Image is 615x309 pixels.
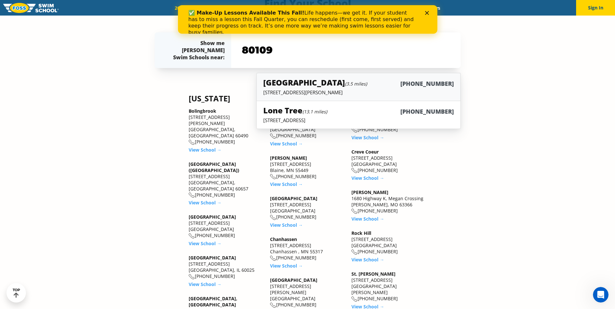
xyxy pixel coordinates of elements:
div: [STREET_ADDRESS] [GEOGRAPHIC_DATA], [GEOGRAPHIC_DATA] 60657 [PHONE_NUMBER] [189,161,264,198]
a: Rock Hill [351,230,371,236]
div: Close [247,6,254,10]
div: Show me [PERSON_NAME] Swim Schools near: [168,40,225,61]
a: [GEOGRAPHIC_DATA] [189,255,236,261]
img: location-phone-o-icon.svg [351,249,358,255]
input: YOUR ZIP CODE [240,41,452,60]
div: [STREET_ADDRESS] Chanhassen , MN 55317 [PHONE_NUMBER] [270,236,345,261]
h6: [PHONE_NUMBER] [400,108,454,116]
a: [PERSON_NAME] [351,189,388,195]
a: View School → [189,200,221,206]
img: location-phone-o-icon.svg [189,140,195,145]
h6: [PHONE_NUMBER] [400,80,454,88]
a: [GEOGRAPHIC_DATA] [270,195,317,201]
h5: [GEOGRAPHIC_DATA] [263,77,367,88]
div: [STREET_ADDRESS] [GEOGRAPHIC_DATA] [PHONE_NUMBER] [351,230,426,255]
div: [STREET_ADDRESS] Blaine, MN 55449 [PHONE_NUMBER] [270,155,345,180]
div: [STREET_ADDRESS] [GEOGRAPHIC_DATA] [PHONE_NUMBER] [351,149,426,174]
a: View School → [189,147,221,153]
a: Chanhassen [270,236,297,242]
p: [STREET_ADDRESS][PERSON_NAME] [263,89,454,96]
img: location-phone-o-icon.svg [270,215,276,220]
a: Blog [398,5,419,11]
div: [STREET_ADDRESS] [GEOGRAPHIC_DATA][PERSON_NAME] [PHONE_NUMBER] [351,271,426,302]
div: [STREET_ADDRESS] [GEOGRAPHIC_DATA] [PHONE_NUMBER] [189,214,264,239]
a: Swim Path® Program [237,5,294,11]
a: Creve Coeur [351,149,379,155]
img: location-phone-o-icon.svg [270,256,276,261]
a: [GEOGRAPHIC_DATA] [270,277,317,283]
img: location-phone-o-icon.svg [351,296,358,302]
small: (13.1 miles) [302,109,327,115]
b: ✅ Make-Up Lessons Available This Fall! [10,5,126,11]
div: Life happens—we get it. If your student has to miss a lesson this Fall Quarter, you can reschedul... [10,5,239,30]
a: View School → [351,175,384,181]
a: View School → [189,281,221,287]
img: location-phone-o-icon.svg [270,303,276,308]
a: 2025 Calendar [169,5,210,11]
img: location-phone-o-icon.svg [189,233,195,239]
small: (3.5 miles) [345,81,367,87]
a: View School → [270,222,303,228]
div: [STREET_ADDRESS] [GEOGRAPHIC_DATA] [PHONE_NUMBER] [270,195,345,220]
div: TOP [13,288,20,298]
a: [GEOGRAPHIC_DATA](3.5 miles)[PHONE_NUMBER][STREET_ADDRESS][PERSON_NAME] [256,73,460,101]
img: location-phone-o-icon.svg [351,168,358,173]
a: [PERSON_NAME] [270,155,307,161]
img: location-phone-o-icon.svg [270,174,276,179]
a: About FOSS [294,5,330,11]
a: Careers [419,5,446,11]
img: location-phone-o-icon.svg [189,192,195,198]
a: Swim Like [PERSON_NAME] [330,5,399,11]
a: [GEOGRAPHIC_DATA] ([GEOGRAPHIC_DATA]) [189,161,239,173]
a: [GEOGRAPHIC_DATA], [GEOGRAPHIC_DATA] [189,295,237,308]
div: [STREET_ADDRESS] [GEOGRAPHIC_DATA], IL 60025 [PHONE_NUMBER] [189,255,264,280]
iframe: Intercom live chat [593,287,609,303]
iframe: Intercom live chat banner [178,5,437,34]
a: [GEOGRAPHIC_DATA] [189,214,236,220]
div: [STREET_ADDRESS][PERSON_NAME] [GEOGRAPHIC_DATA] [PHONE_NUMBER] [270,277,345,308]
a: View School → [270,141,303,147]
h5: Lone Tree [263,105,327,116]
a: View School → [351,134,384,141]
div: 1680 Highway K, Megan Crossing [PERSON_NAME], MO 63366 [PHONE_NUMBER] [351,189,426,214]
a: St. [PERSON_NAME] [351,271,396,277]
a: View School → [270,263,303,269]
img: location-phone-o-icon.svg [351,209,358,214]
a: View School → [351,216,384,222]
a: Lone Tree(13.1 miles)[PHONE_NUMBER][STREET_ADDRESS] [256,101,460,129]
a: View School → [351,257,384,263]
a: Schools [210,5,237,11]
p: [STREET_ADDRESS] [263,117,454,123]
a: View School → [270,181,303,187]
img: FOSS Swim School Logo [3,3,59,13]
a: View School → [189,240,221,246]
img: location-phone-o-icon.svg [189,274,195,280]
img: location-phone-o-icon.svg [270,133,276,139]
img: location-phone-o-icon.svg [351,127,358,133]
